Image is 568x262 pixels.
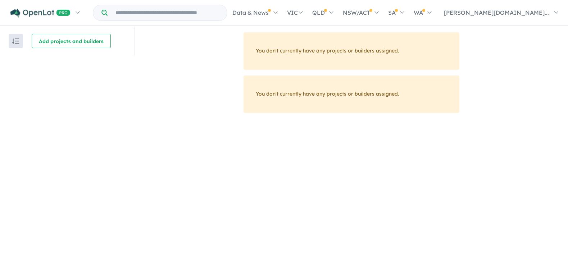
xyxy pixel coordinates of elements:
div: You don't currently have any projects or builders assigned. [244,32,459,70]
div: You don't currently have any projects or builders assigned. [244,75,459,113]
button: Add projects and builders [32,34,111,48]
input: Try estate name, suburb, builder or developer [109,5,226,20]
span: [PERSON_NAME][DOMAIN_NAME]... [444,9,549,16]
img: Openlot PRO Logo White [10,9,71,18]
img: sort.svg [12,38,19,44]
